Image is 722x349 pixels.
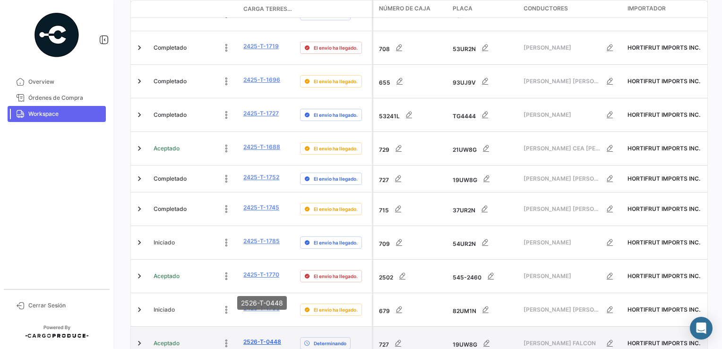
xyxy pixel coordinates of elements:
a: 2425-T-1752 [243,173,279,182]
span: [PERSON_NAME] [PERSON_NAME] [524,174,601,183]
span: El envío ha llegado. [314,239,358,246]
div: 715 [379,200,445,218]
datatable-header-cell: Importador [624,0,709,17]
a: Expand/Collapse Row [135,305,144,314]
div: 727 [379,169,445,188]
datatable-header-cell: Estado [150,5,240,13]
span: Completado [154,205,187,213]
span: El envío ha llegado. [314,44,358,52]
span: Completado [154,44,187,52]
a: 2425-T-1688 [243,143,280,151]
datatable-header-cell: Número de Caja [373,0,449,17]
div: 53241L [379,105,445,124]
span: HORTIFRUT IMPORTS INC. [627,239,700,246]
a: 2425-T-1785 [243,237,280,245]
span: Número de Caja [379,4,430,13]
span: [PERSON_NAME] [524,238,601,247]
span: El envío ha llegado. [314,78,358,85]
div: 679 [379,300,445,319]
a: Expand/Collapse Row [135,144,144,153]
span: El envío ha llegado. [314,111,358,119]
div: 708 [379,38,445,57]
span: El envío ha llegado. [314,272,358,280]
a: 2425-T-1696 [243,76,280,84]
span: Completado [154,77,187,86]
div: 2526-T-0448 [237,296,287,310]
a: Expand/Collapse Row [135,271,144,281]
datatable-header-cell: Conductores [520,0,624,17]
a: Expand/Collapse Row [135,43,144,52]
span: HORTIFRUT IMPORTS INC. [627,272,700,279]
span: Workspace [28,110,102,118]
span: [PERSON_NAME] FALCON [524,339,601,348]
a: Workspace [8,106,106,122]
div: TG4444 [453,105,516,124]
a: 2425-T-1770 [243,270,279,279]
div: 82UM1N [453,300,516,319]
span: [PERSON_NAME] [524,111,601,119]
a: 2526-T-0448 [243,338,281,346]
a: Expand/Collapse Row [135,339,144,348]
span: Aceptado [154,339,180,348]
span: Placa [453,4,473,13]
span: [PERSON_NAME] CEA [PERSON_NAME] [524,144,601,153]
a: 2425-T-1719 [243,42,279,51]
a: 2425-T-1745 [243,203,279,212]
span: [PERSON_NAME] [PERSON_NAME] [524,205,601,213]
span: Cerrar Sesión [28,301,102,310]
span: Determinando [314,340,346,347]
datatable-header-cell: Placa [449,0,520,17]
div: 545-2460 [453,267,516,286]
a: 2425-T-1727 [243,109,279,118]
span: El envío ha llegado. [314,205,358,213]
span: [PERSON_NAME] [PERSON_NAME] [PERSON_NAME] [524,77,601,86]
a: Overview [8,74,106,90]
span: El envío ha llegado. [314,145,358,152]
datatable-header-cell: Delay Status [296,5,372,13]
span: HORTIFRUT IMPORTS INC. [627,111,700,118]
span: HORTIFRUT IMPORTS INC. [627,78,700,85]
span: HORTIFRUT IMPORTS INC. [627,44,700,51]
span: HORTIFRUT IMPORTS INC. [627,205,700,212]
div: 21UW8G [453,139,516,158]
span: Órdenes de Compra [28,94,102,102]
span: El envío ha llegado. [314,175,358,183]
span: El envío ha llegado. [314,306,358,314]
img: powered-by.png [33,11,80,59]
span: Completado [154,111,187,119]
div: Abrir Intercom Messenger [690,317,713,340]
div: 93UJ9V [453,72,516,91]
span: [PERSON_NAME] [524,44,601,52]
span: HORTIFRUT IMPORTS INC. [627,340,700,347]
datatable-header-cell: Carga Terrestre # [240,1,296,17]
div: 709 [379,233,445,252]
span: Importador [627,4,666,13]
div: 53UR2N [453,38,516,57]
div: 729 [379,139,445,158]
span: HORTIFRUT IMPORTS INC. [627,175,700,182]
div: 19UW8G [453,169,516,188]
span: Carga Terrestre # [243,5,292,13]
span: [PERSON_NAME] [PERSON_NAME] [PERSON_NAME] [524,305,601,314]
a: Expand/Collapse Row [135,77,144,86]
div: 37UR2N [453,200,516,218]
a: Expand/Collapse Row [135,204,144,214]
span: Conductores [524,4,568,13]
span: HORTIFRUT IMPORTS INC. [627,306,700,313]
span: [PERSON_NAME] [524,272,601,280]
div: 655 [379,72,445,91]
a: Órdenes de Compra [8,90,106,106]
span: Completado [154,174,187,183]
span: Iniciado [154,238,175,247]
span: Overview [28,78,102,86]
a: Expand/Collapse Row [135,174,144,183]
span: Aceptado [154,144,180,153]
span: Aceptado [154,272,180,280]
div: 54UR2N [453,233,516,252]
a: Expand/Collapse Row [135,110,144,120]
div: 2502 [379,267,445,286]
span: Iniciado [154,305,175,314]
a: Expand/Collapse Row [135,238,144,247]
span: HORTIFRUT IMPORTS INC. [627,145,700,152]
